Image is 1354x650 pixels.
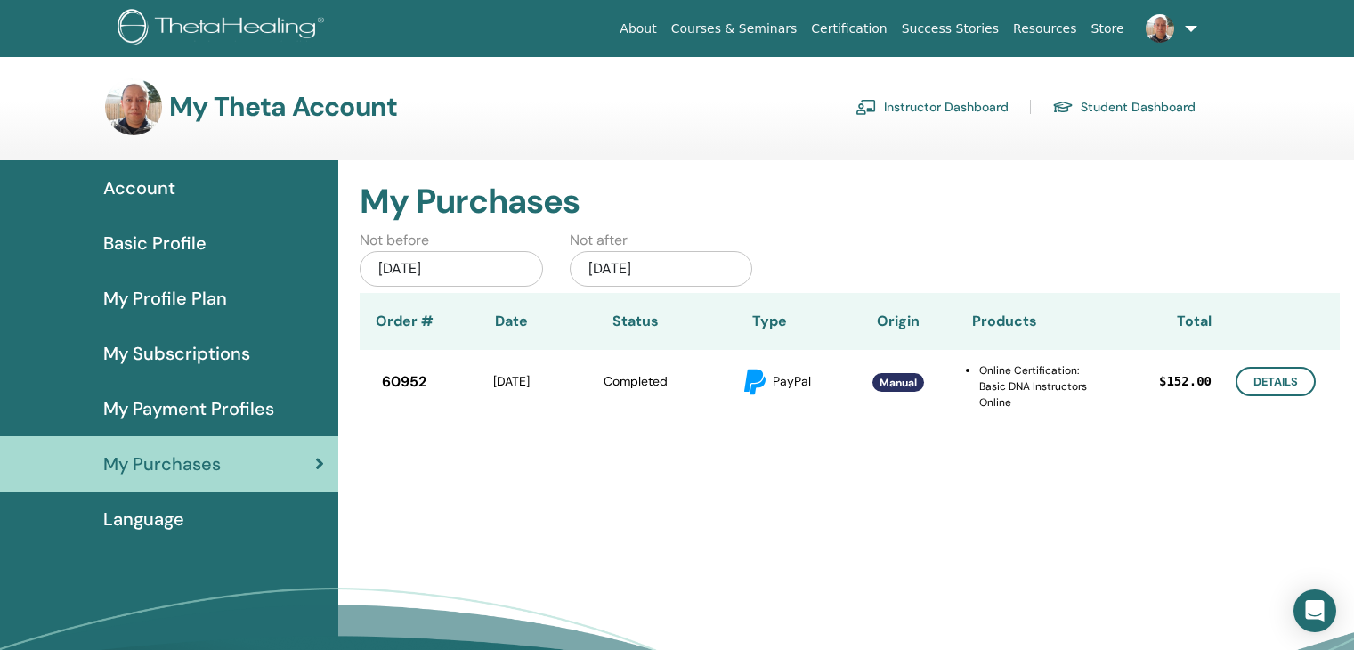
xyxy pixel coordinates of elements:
[773,372,811,388] span: PayPal
[804,12,894,45] a: Certification
[855,93,1009,121] a: Instructor Dashboard
[741,368,769,396] img: paypal.svg
[103,340,250,367] span: My Subscriptions
[360,182,1340,223] h2: My Purchases
[1159,372,1166,391] span: $
[895,12,1006,45] a: Success Stories
[604,373,668,389] span: Completed
[1096,311,1212,332] div: Total
[840,293,956,350] th: Origin
[1052,100,1074,115] img: graduation-cap.svg
[612,12,663,45] a: About
[449,372,573,391] div: [DATE]
[360,230,429,251] label: Not before
[570,251,753,287] div: [DATE]
[664,12,805,45] a: Courses & Seminars
[360,251,543,287] div: [DATE]
[1084,12,1131,45] a: Store
[1293,589,1336,632] div: Open Intercom Messenger
[103,395,274,422] span: My Payment Profiles
[103,506,184,532] span: Language
[956,293,1096,350] th: Products
[449,293,573,350] th: Date
[118,9,330,49] img: logo.png
[1006,12,1084,45] a: Resources
[573,293,698,350] th: Status
[103,285,227,312] span: My Profile Plan
[169,91,397,123] h3: My Theta Account
[103,175,175,201] span: Account
[382,371,426,393] span: 60952
[105,78,162,135] img: default.jpg
[979,362,1096,410] li: Online Certification: Basic DNA Instructors Online
[880,376,917,390] span: Manual
[698,293,840,350] th: Type
[1166,372,1212,391] span: 152.00
[1052,93,1196,121] a: Student Dashboard
[360,293,449,350] th: Order #
[1236,367,1316,396] a: Details
[570,230,628,251] label: Not after
[1146,14,1174,43] img: default.jpg
[103,230,207,256] span: Basic Profile
[855,99,877,115] img: chalkboard-teacher.svg
[103,451,221,477] span: My Purchases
